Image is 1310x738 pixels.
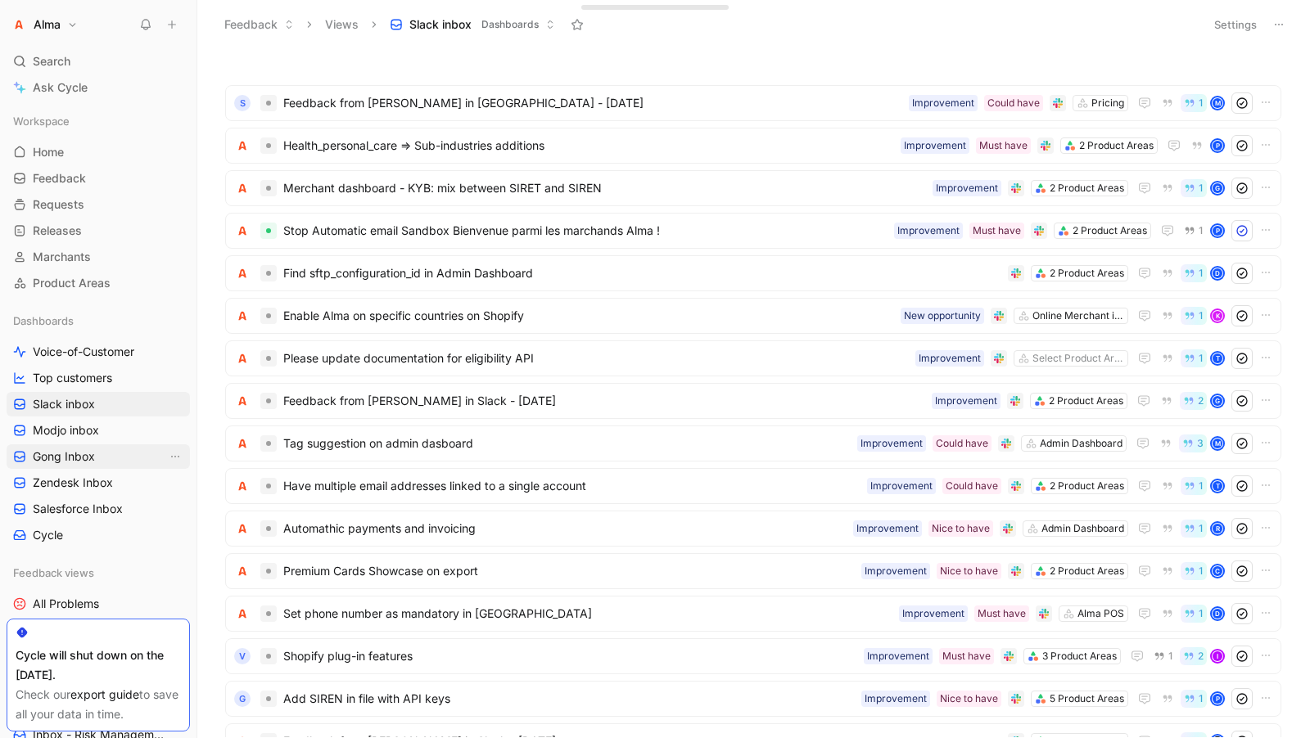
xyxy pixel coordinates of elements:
div: V [234,648,251,664]
div: Improvement [897,223,960,239]
a: GAdd SIREN in file with API keys5 Product AreasNice to haveImprovement1P [225,681,1281,717]
div: Improvement [936,180,998,196]
div: Could have [936,435,988,452]
div: Pricing [1091,95,1124,111]
div: Admin Dashboard [1041,520,1124,537]
button: 1 [1181,477,1207,495]
span: Product Areas [33,275,111,291]
div: G [234,691,251,707]
a: Salesforce Inbox [7,497,190,521]
div: Nice to have [940,691,998,707]
div: Improvement [861,435,923,452]
a: Feedback [7,166,190,191]
div: Must have [979,137,1028,154]
div: G [1212,395,1223,407]
div: Nice to have [940,563,998,579]
div: Improvement [865,563,927,579]
button: 1 [1181,562,1207,580]
span: 1 [1199,268,1204,278]
span: 1 [1199,183,1204,193]
button: 1 [1181,605,1207,623]
a: Home [7,140,190,164]
span: 1 [1199,694,1204,704]
span: Set phone number as mandatory in [GEOGRAPHIC_DATA] [283,604,892,623]
img: logo [234,393,251,409]
img: logo [234,265,251,281]
a: logoTag suggestion on admin dasboardAdmin DashboardCould haveImprovement3M [225,425,1281,461]
span: 2 [1198,396,1204,406]
span: Dashboards [13,313,74,329]
div: Search [7,49,190,74]
div: Could have [987,95,1040,111]
div: Admin Dashboard [1040,435,1123,452]
div: R [1212,523,1223,534]
div: Improvement [935,393,997,409]
span: Find sftp_configuration_id in Admin Dashboard [283,263,1001,283]
span: Zendesk Inbox [33,475,113,491]
a: logoStop Automatic email Sandbox Bienvenue parmi les marchands Alma !2 Product AreasMust haveImpr... [225,213,1281,249]
div: Improvement [856,520,919,537]
div: 5 Product Areas [1050,691,1124,707]
a: Slack inbox [7,392,190,416]
a: Product Areas [7,271,190,295]
button: Feedback [217,12,301,37]
a: VShopify plug-in features3 Product AreasMust haveImprovement12I [225,638,1281,674]
div: 3 Product Areas [1042,648,1117,664]
div: P [1212,225,1223,236]
div: Improvement [865,691,927,707]
span: 1 [1199,524,1204,533]
div: Alma POS [1077,605,1124,622]
div: Improvement [870,478,933,494]
span: 1 [1199,98,1204,108]
span: Ask Cycle [33,78,88,97]
button: 3 [1179,434,1207,452]
span: Requests [33,196,84,213]
a: logoHave multiple email addresses linked to a single account2 Product AreasCould haveImprovement1T [225,468,1281,504]
span: Workspace [13,113,70,129]
div: G [1212,182,1223,194]
div: Improvement [912,95,974,111]
a: logoAutomathic payments and invoicingAdmin DashboardNice to haveImprovement1R [225,511,1281,547]
a: logoHealth_personal_care => Sub-industries additions2 Product AreasMust haveImprovementP [225,128,1281,164]
div: Could have [946,478,998,494]
span: All Problems [33,596,99,612]
button: Settings [1207,13,1264,36]
div: K [1212,310,1223,322]
a: logoMerchant dashboard - KYB: mix between SIRET and SIREN2 Product AreasImprovement1G [225,170,1281,206]
button: 1 [1181,307,1207,325]
span: Automathic payments and invoicing [283,519,847,538]
span: Merchant dashboard - KYB: mix between SIRET and SIREN [283,178,926,198]
div: S [234,95,251,111]
button: View actions [167,448,183,465]
img: logo [234,180,251,196]
span: 1 [1168,651,1173,661]
div: Improvement [902,605,964,622]
span: Health_personal_care => Sub-industries additions [283,136,894,155]
a: All Problems [7,592,190,616]
span: Shopify plug-in features [283,646,857,666]
a: export guide [70,687,139,701]
span: Slack inbox [33,396,95,412]
span: Marchants [33,249,91,265]
a: Gong InboxView actions [7,444,190,469]
div: Improvement [919,350,981,367]
button: Views [318,12,366,37]
div: 2 Product Areas [1050,180,1124,196]
img: logo [234,137,251,154]
a: Ask Cycle [7,75,190,100]
span: Feedback from [PERSON_NAME] in [GEOGRAPHIC_DATA] - [DATE] [283,93,902,113]
div: 2 Product Areas [1050,265,1124,281]
div: Select Product Areas [1032,350,1124,367]
span: Slack inbox [409,16,472,33]
a: Zendesk Inbox [7,470,190,495]
a: logoEnable Alma on specific countries on ShopifyOnline Merchant integrationsNew opportunity1K [225,298,1281,334]
button: 1 [1181,349,1207,367]
div: New opportunity [904,308,981,324]
div: Must have [942,648,991,664]
div: C [1212,565,1223,577]
span: Voice-of-Customer [33,344,134,360]
button: 1 [1181,520,1207,538]
a: logoFind sftp_configuration_id in Admin Dashboard2 Product Areas1D [225,255,1281,291]
a: Releases [7,218,190,243]
a: Marchants [7,245,190,269]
